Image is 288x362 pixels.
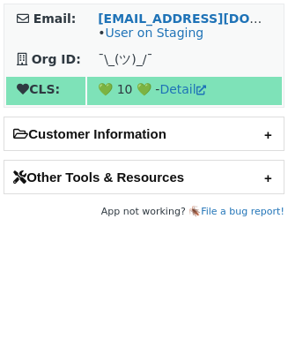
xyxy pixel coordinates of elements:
a: Detail [159,82,205,96]
strong: Email: [33,11,77,26]
td: 💚 10 💚 - [87,77,282,105]
footer: App not working? 🪳 [4,203,284,221]
strong: CLS: [17,82,60,96]
a: User on Staging [105,26,203,40]
h2: Other Tools & Resources [4,161,284,193]
span: ¯\_(ツ)_/¯ [98,52,152,66]
span: • [98,26,203,40]
h2: Customer Information [4,117,284,150]
strong: Org ID: [32,52,81,66]
a: File a bug report! [201,206,284,217]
